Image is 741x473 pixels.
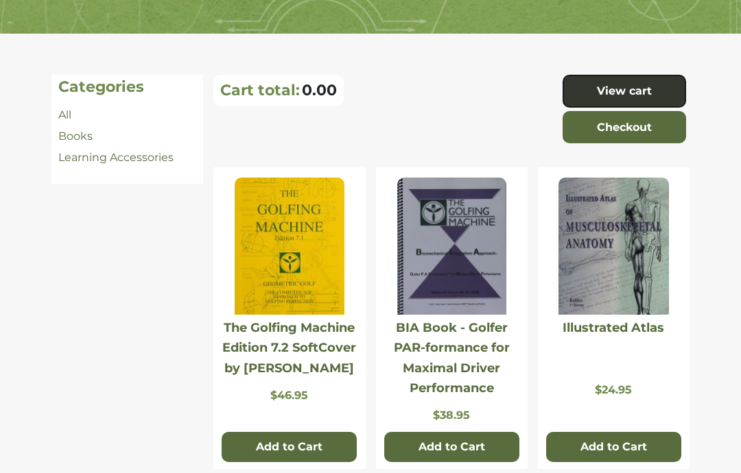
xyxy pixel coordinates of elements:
[220,81,300,99] p: Cart total:
[222,432,357,462] button: Add to Cart
[558,178,668,315] img: Illustrated Atlas
[222,320,356,376] a: The Golfing Machine Edition 7.2 SoftCover by [PERSON_NAME]
[397,178,506,315] img: BIA Book - Golfer PAR-formance for Maximal Driver Performance
[220,389,358,402] p: $46.95
[383,409,521,422] p: $38.95
[58,108,71,121] a: All
[384,432,519,462] button: Add to Cart
[563,320,664,335] a: Illustrated Atlas
[302,81,337,99] span: 0.00
[545,383,683,396] p: $24.95
[58,130,93,143] a: Books
[58,78,196,96] h4: Categories
[563,75,686,108] a: View cart
[563,111,686,144] a: Checkout
[546,432,681,462] button: Add to Cart
[235,178,344,315] img: The Golfing Machine Edition 7.2 SoftCover by Homer Kelley
[394,320,510,396] a: BIA Book - Golfer PAR-formance for Maximal Driver Performance
[58,151,174,164] a: Learning Accessories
